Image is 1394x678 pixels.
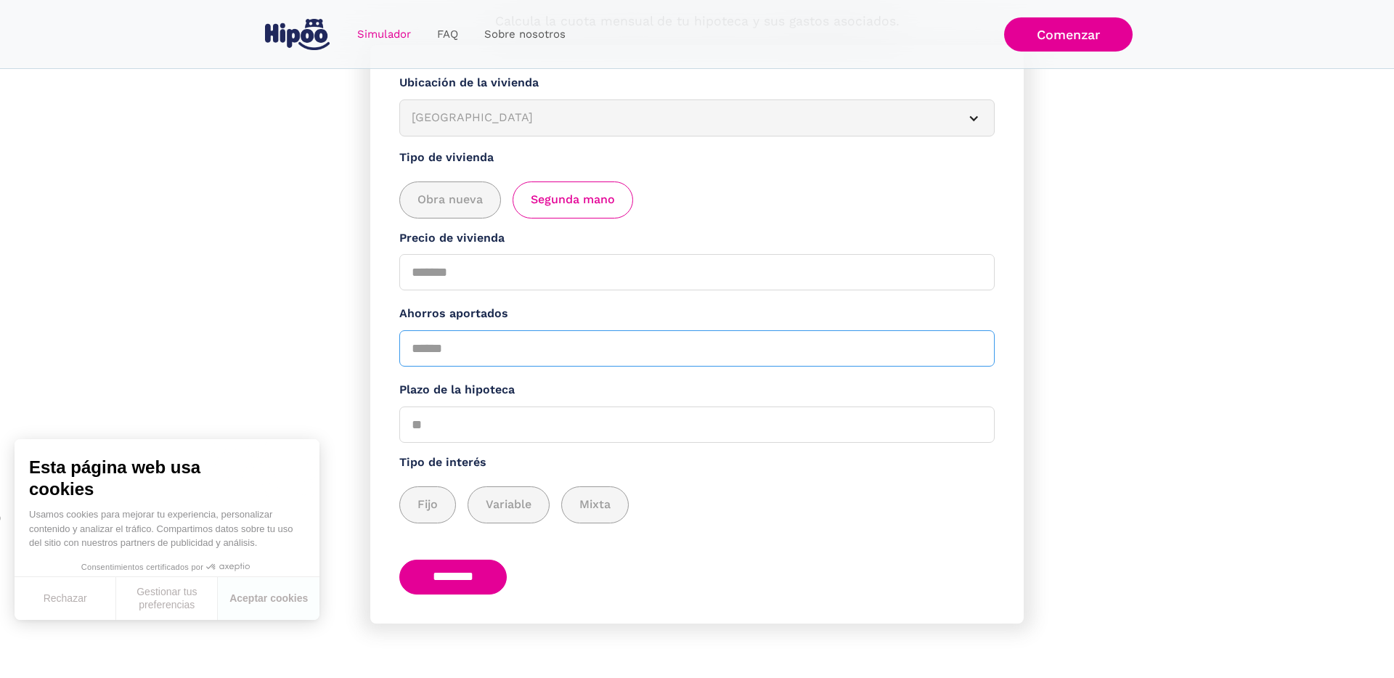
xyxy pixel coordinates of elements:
span: Obra nueva [417,191,483,209]
div: [GEOGRAPHIC_DATA] [412,109,947,127]
span: Fijo [417,496,438,514]
span: Variable [486,496,531,514]
span: Segunda mano [531,191,615,209]
form: Simulador Form [370,45,1024,624]
label: Tipo de vivienda [399,149,995,167]
div: add_description_here [399,486,995,523]
a: Simulador [344,20,424,49]
label: Ahorros aportados [399,305,995,323]
article: [GEOGRAPHIC_DATA] [399,99,995,136]
label: Precio de vivienda [399,229,995,248]
label: Ubicación de la vivienda [399,74,995,92]
a: FAQ [424,20,471,49]
label: Tipo de interés [399,454,995,472]
div: add_description_here [399,181,995,218]
span: Mixta [579,496,611,514]
a: Sobre nosotros [471,20,579,49]
label: Plazo de la hipoteca [399,381,995,399]
a: Comenzar [1004,17,1133,52]
a: home [261,13,333,56]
